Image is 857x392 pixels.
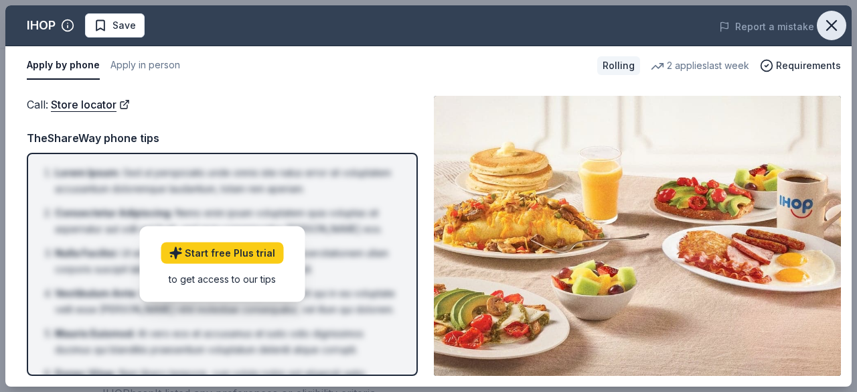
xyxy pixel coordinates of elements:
li: Sed ut perspiciatis unde omnis iste natus error sit voluptatem accusantium doloremque laudantium,... [55,165,398,197]
span: Nulla Facilisi : [55,247,119,259]
li: Quis autem vel eum iure reprehenderit qui in ea voluptate velit esse [PERSON_NAME] nihil molestia... [55,285,398,318]
li: Ut enim ad minima veniam, quis nostrum exercitationem ullam corporis suscipit laboriosam, nisi ut... [55,245,398,277]
span: Consectetur Adipiscing : [55,207,173,218]
a: Store locator [51,96,130,113]
div: Rolling [597,56,640,75]
a: Start free Plus trial [161,243,283,264]
span: Vestibulum Ante : [55,287,138,299]
div: Call : [27,96,418,113]
span: Lorem Ipsum : [55,167,121,178]
span: Requirements [776,58,841,74]
button: Requirements [760,58,841,74]
div: to get access to our tips [161,272,283,286]
button: Apply in person [110,52,180,80]
div: TheShareWay phone tips [27,129,418,147]
button: Apply by phone [27,52,100,80]
li: Nemo enim ipsam voluptatem quia voluptas sit aspernatur aut odit aut fugit, sed quia consequuntur... [55,205,398,237]
button: Save [85,13,145,38]
li: At vero eos et accusamus et iusto odio dignissimos ducimus qui blanditiis praesentium voluptatum ... [55,326,398,358]
span: Mauris Euismod : [55,328,135,339]
div: 2 applies last week [651,58,749,74]
div: IHOP [27,15,56,36]
img: Image for IHOP [434,96,841,376]
button: Report a mistake [719,19,814,35]
span: Donec Vitae : [55,368,116,379]
span: Save [112,17,136,34]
